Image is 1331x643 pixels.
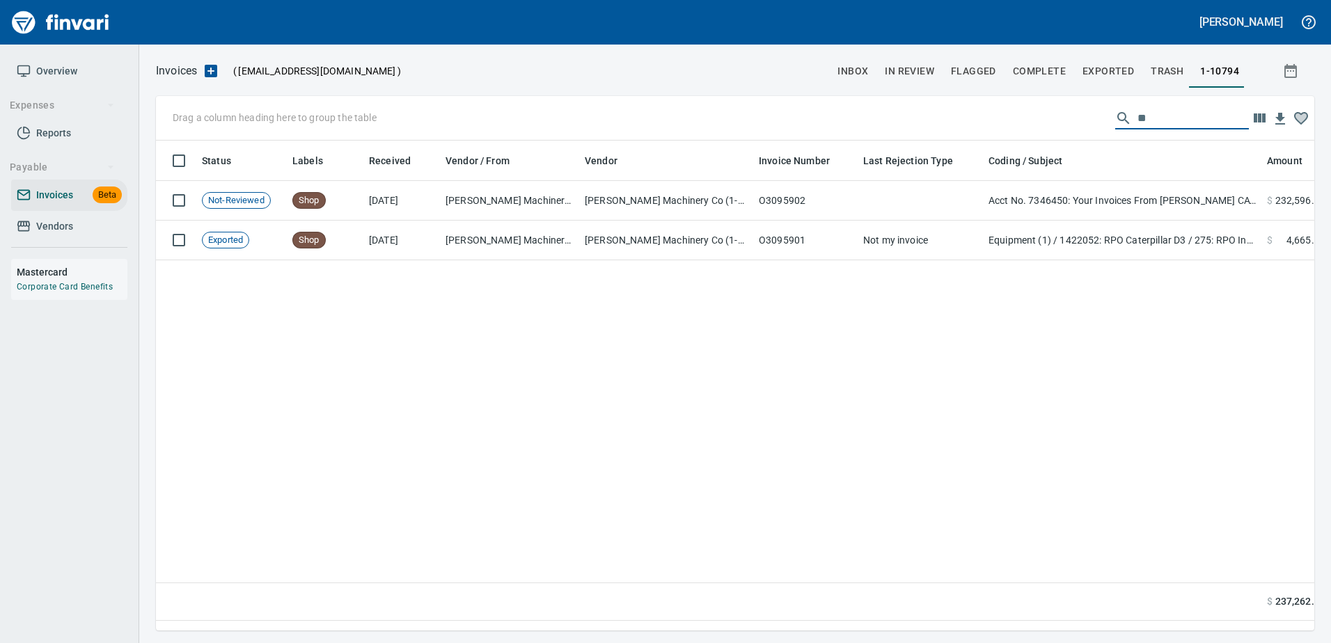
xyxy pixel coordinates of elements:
span: Exported [1082,63,1134,80]
span: Received [369,152,429,169]
a: Corporate Card Benefits [17,282,113,292]
span: [EMAIL_ADDRESS][DOMAIN_NAME] [237,64,397,78]
span: Payable [10,159,115,176]
span: 237,262.38 [1275,594,1325,609]
a: Reports [11,118,127,149]
button: [PERSON_NAME] [1196,11,1286,33]
td: [DATE] [363,181,440,221]
a: Vendors [11,211,127,242]
span: Amount [1267,152,1321,169]
td: [PERSON_NAME] Machinery Co (1-10794) [440,221,579,260]
span: Vendor [585,152,636,169]
p: Invoices [156,63,197,79]
span: $ [1267,594,1273,609]
td: Acct No. 7346450: Your Invoices From [PERSON_NAME] CAT are Attached [983,181,1261,221]
span: Coding / Subject [989,152,1062,169]
span: Vendor / From [446,152,510,169]
span: Status [202,152,231,169]
h6: Mastercard [17,264,127,280]
span: Expenses [10,97,115,114]
td: Equipment (1) / 1422052: RPO Caterpillar D3 / 275: RPO Invoice / 6: Rental [983,221,1261,260]
h5: [PERSON_NAME] [1199,15,1283,29]
span: $ [1267,233,1273,247]
span: $ [1267,193,1273,207]
img: Finvari [8,6,113,39]
td: Not my invoice [858,221,983,260]
span: In Review [885,63,934,80]
span: Flagged [951,63,996,80]
span: Last Rejection Type [863,152,953,169]
span: Amount [1267,152,1302,169]
span: 232,596.88 [1275,193,1326,207]
span: Coding / Subject [989,152,1080,169]
span: Shop [293,234,325,247]
span: Invoice Number [759,152,848,169]
span: Invoices [36,186,73,204]
span: 1-10794 [1200,63,1239,80]
span: Labels [292,152,341,169]
span: Reports [36,125,71,142]
button: Choose columns to display [1249,108,1270,129]
button: Payable [4,154,120,180]
a: InvoicesBeta [11,180,127,211]
span: trash [1151,63,1183,80]
button: Show invoices within a particular date range [1270,58,1314,84]
td: [PERSON_NAME] Machinery Co (1-10794) [579,221,753,260]
span: Shop [293,194,325,207]
button: Download Table [1270,109,1291,129]
span: inbox [837,63,868,80]
td: O3095901 [753,221,858,260]
span: Vendor / From [446,152,528,169]
span: Complete [1013,63,1066,80]
span: Last Rejection Type [863,152,971,169]
td: O3095902 [753,181,858,221]
button: Expenses [4,93,120,118]
span: Status [202,152,249,169]
span: 4,665.50 [1286,233,1325,247]
td: [PERSON_NAME] Machinery Co (1-10794) [579,181,753,221]
span: Not-Reviewed [203,194,270,207]
a: Overview [11,56,127,87]
p: Drag a column heading here to group the table [173,111,377,125]
p: ( ) [225,64,401,78]
button: Column choices favorited. Click to reset to default [1291,108,1312,129]
span: Vendor [585,152,617,169]
span: Exported [203,234,249,247]
span: Labels [292,152,323,169]
span: Vendors [36,218,73,235]
td: [DATE] [363,221,440,260]
nav: breadcrumb [156,63,197,79]
span: Received [369,152,411,169]
button: Upload an Invoice [197,63,225,79]
span: Invoice Number [759,152,830,169]
td: [PERSON_NAME] Machinery Co (1-10794) [440,181,579,221]
span: Overview [36,63,77,80]
span: Beta [93,187,122,203]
